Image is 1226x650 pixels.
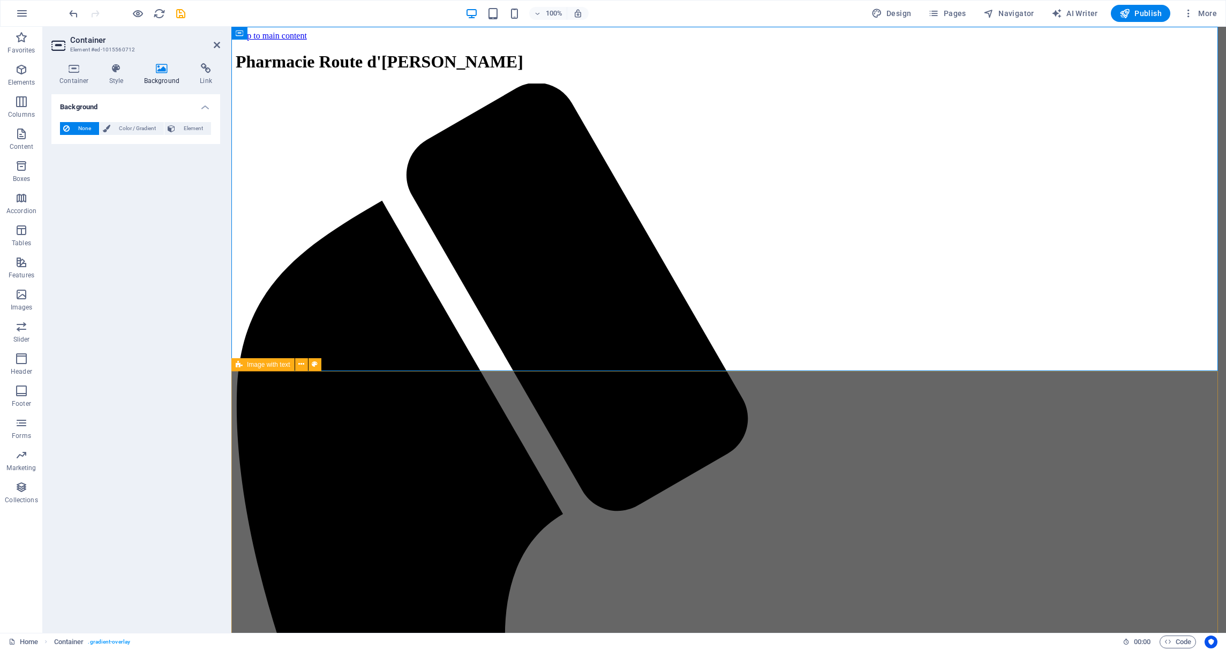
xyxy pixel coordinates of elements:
[12,239,31,247] p: Tables
[1183,8,1217,19] span: More
[1164,636,1191,648] span: Code
[1160,636,1196,648] button: Code
[983,8,1034,19] span: Navigator
[979,5,1039,22] button: Navigator
[13,335,30,344] p: Slider
[54,636,84,648] span: Click to select. Double-click to edit
[88,636,130,648] span: . gradient-overlay
[178,122,208,135] span: Element
[871,8,912,19] span: Design
[5,496,37,504] p: Collections
[175,7,187,20] i: Save (Ctrl+S)
[9,271,34,279] p: Features
[1123,636,1151,648] h6: Session time
[100,122,164,135] button: Color / Gradient
[529,7,567,20] button: 100%
[1111,5,1170,22] button: Publish
[67,7,80,20] i: Undo: Change background (Ctrl+Z)
[174,7,187,20] button: save
[1047,5,1102,22] button: AI Writer
[7,46,35,55] p: Favorites
[928,8,966,19] span: Pages
[164,122,211,135] button: Element
[73,122,96,135] span: None
[13,175,31,183] p: Boxes
[114,122,161,135] span: Color / Gradient
[545,7,562,20] h6: 100%
[70,35,220,45] h2: Container
[60,122,99,135] button: None
[10,142,33,151] p: Content
[51,63,101,86] h4: Container
[70,45,199,55] h3: Element #ed-1015560712
[136,63,192,86] h4: Background
[247,361,290,368] span: Image with text
[9,636,38,648] a: Click to cancel selection. Double-click to open Pages
[573,9,583,18] i: On resize automatically adjust zoom level to fit chosen device.
[1205,636,1217,648] button: Usercentrics
[54,636,130,648] nav: breadcrumb
[12,432,31,440] p: Forms
[67,7,80,20] button: undo
[11,367,32,376] p: Header
[1179,5,1221,22] button: More
[1141,638,1143,646] span: :
[924,5,970,22] button: Pages
[1051,8,1098,19] span: AI Writer
[153,7,166,20] button: reload
[6,207,36,215] p: Accordion
[1119,8,1162,19] span: Publish
[11,303,33,312] p: Images
[12,399,31,408] p: Footer
[101,63,136,86] h4: Style
[4,4,76,13] a: Skip to main content
[867,5,916,22] button: Design
[1134,636,1150,648] span: 00 00
[51,94,220,114] h4: Background
[8,78,35,87] p: Elements
[192,63,220,86] h4: Link
[6,464,36,472] p: Marketing
[8,110,35,119] p: Columns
